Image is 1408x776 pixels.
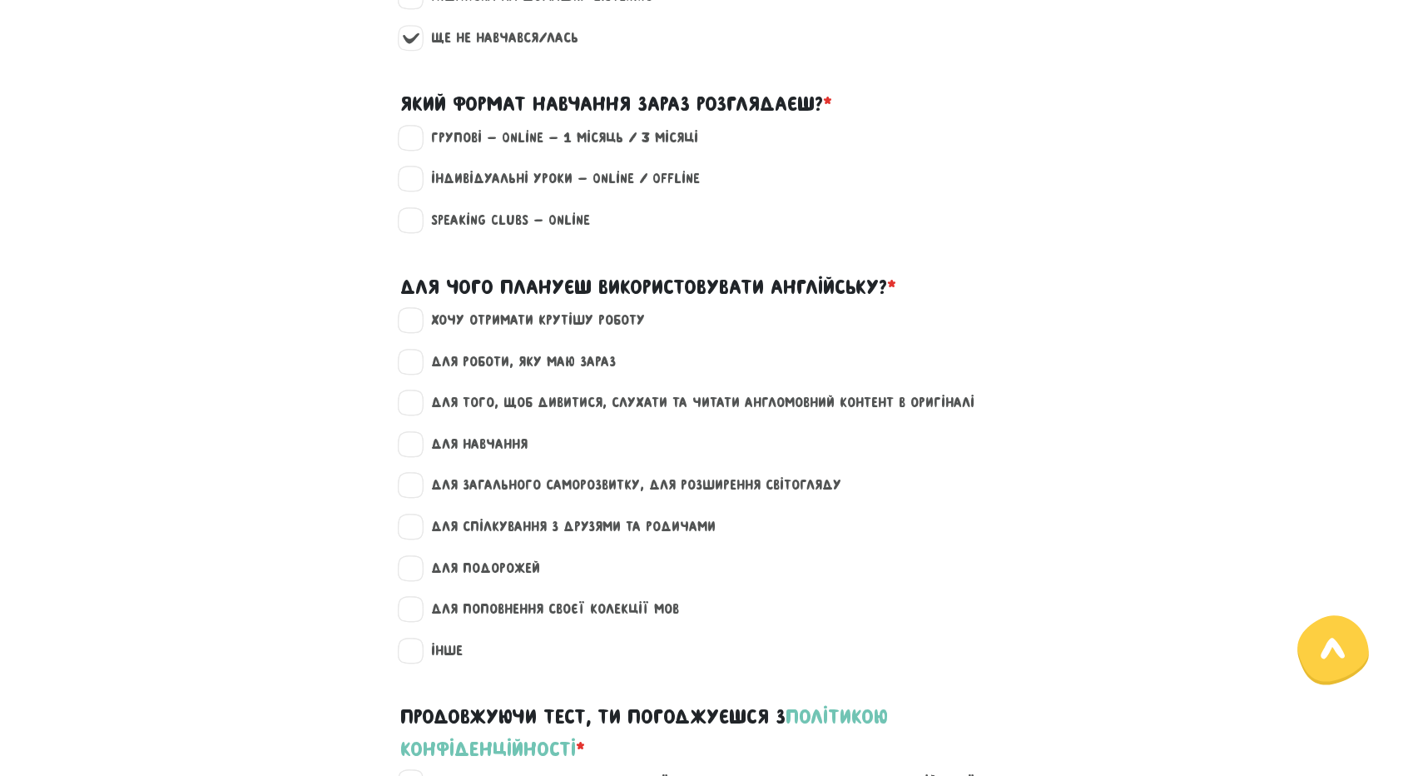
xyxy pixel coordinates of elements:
[400,705,888,759] a: політикою конфіденційності
[417,434,528,455] label: для навчання
[417,599,679,620] label: для поповнення своєї колекції мов
[417,27,578,49] label: Ще не навчався/лась
[417,351,616,373] label: для роботи, яку маю зараз
[417,168,700,190] label: Індивідуальні уроки - Online / Offline
[417,640,463,662] label: інше
[417,558,540,580] label: для подорожей
[417,210,590,231] label: Speaking clubs - Online
[417,475,841,496] label: для загального саморозвитку, для розширення світогляду
[400,701,1008,765] label: Продовжуючи тест, ти погоджуєшся з
[417,310,645,331] label: хочу отримати крутішу роботу
[417,516,716,538] label: для спілкування з друзями та родичами
[417,127,698,149] label: Групові - Online - 1 місяць / 3 місяці
[400,88,832,120] label: Який формат навчання зараз розглядаєш?
[400,271,896,303] label: Для чого плануєш використовувати англійську?
[417,392,974,414] label: для того, щоб дивитися, слухати та читати англомовний контент в оригіналі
